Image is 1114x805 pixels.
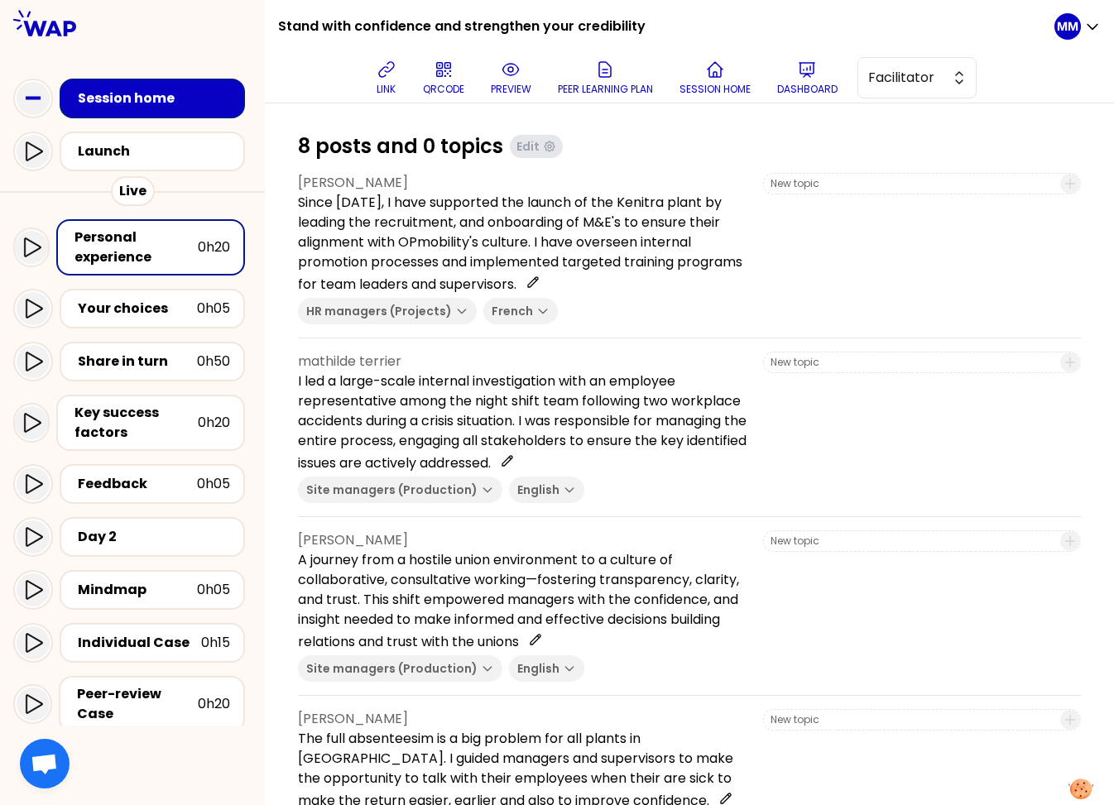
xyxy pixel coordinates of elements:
[198,237,230,257] div: 0h20
[868,68,943,88] span: Facilitator
[298,133,503,160] h1: 8 posts and 0 topics
[857,57,977,98] button: Facilitator
[423,83,464,96] p: QRCODE
[510,135,563,158] button: Edit
[679,83,751,96] p: Session home
[298,298,477,324] button: HR managers (Projects)
[74,403,198,443] div: Key success factors
[771,534,1050,548] input: New topic
[1057,18,1078,35] p: MM
[78,141,237,161] div: Launch
[484,53,538,103] button: preview
[197,580,230,600] div: 0h05
[111,176,155,206] div: Live
[771,356,1050,369] input: New topic
[201,633,230,653] div: 0h15
[298,655,502,682] button: Site managers (Production)
[298,530,750,550] p: [PERSON_NAME]
[491,83,531,96] p: preview
[551,53,660,103] button: Peer learning plan
[298,352,750,371] p: mathilde terrier
[509,655,584,682] button: English
[74,228,198,267] div: Personal experience
[77,684,198,724] div: Peer-review Case
[1054,13,1101,40] button: MM
[298,477,502,503] button: Site managers (Production)
[298,550,750,652] p: A journey from a hostile union environment to a culture of collaborative, consultative working—fo...
[416,53,471,103] button: QRCODE
[771,713,1050,726] input: New topic
[509,477,584,503] button: English
[298,193,750,295] p: Since [DATE], I have supported the launch of the Kenitra plant by leading the recruitment, and on...
[78,474,197,494] div: Feedback
[483,298,558,324] button: French
[298,709,750,729] p: [PERSON_NAME]
[78,89,237,108] div: Session home
[198,413,230,433] div: 0h20
[370,53,403,103] button: link
[777,83,838,96] p: Dashboard
[197,474,230,494] div: 0h05
[197,299,230,319] div: 0h05
[78,527,230,547] div: Day 2
[377,83,396,96] p: link
[198,694,230,714] div: 0h20
[558,83,653,96] p: Peer learning plan
[298,173,750,193] p: [PERSON_NAME]
[771,53,844,103] button: Dashboard
[78,633,201,653] div: Individual Case
[197,352,230,371] div: 0h50
[298,371,750,473] p: I led a large-scale internal investigation with an employee representative among the night shift ...
[20,739,70,788] div: Ouvrir le chat
[78,352,197,371] div: Share in turn
[78,299,197,319] div: Your choices
[78,580,197,600] div: Mindmap
[771,177,1050,190] input: New topic
[673,53,757,103] button: Session home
